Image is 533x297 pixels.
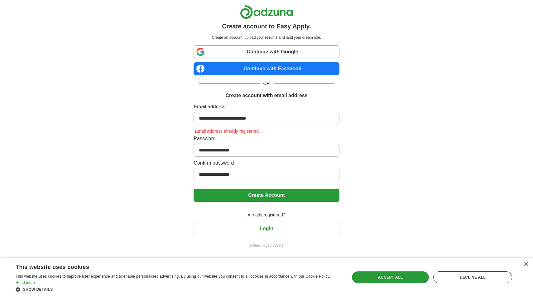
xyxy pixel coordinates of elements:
[195,35,338,40] p: Create an account, upload your resume and land your dream role.
[244,212,289,218] span: Already registered?
[352,271,429,283] div: Accept all
[194,243,339,248] a: Return to job advert
[433,271,512,283] div: Decline all
[225,92,307,99] h1: Create account with email address
[260,80,274,87] span: OR
[194,45,339,58] a: Continue with Google
[524,262,528,267] div: Close
[240,5,293,19] img: Adzuna logo
[194,129,261,134] span: Email address already registered.
[16,286,340,292] div: Show details
[23,287,53,292] span: Show details
[194,159,339,167] label: Confirm password
[16,274,330,279] span: This website uses cookies to improve user experience and to enable personalised advertising. By u...
[222,22,311,31] h1: Create account to Easy Apply.
[194,103,339,111] label: Email address
[194,222,339,235] button: Login
[194,226,339,231] a: Login
[194,62,339,75] a: Continue with Facebook
[194,189,339,202] button: Create Account
[16,280,35,285] a: Read more, opens a new window
[194,135,339,142] label: Password
[16,261,324,271] div: This website uses cookies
